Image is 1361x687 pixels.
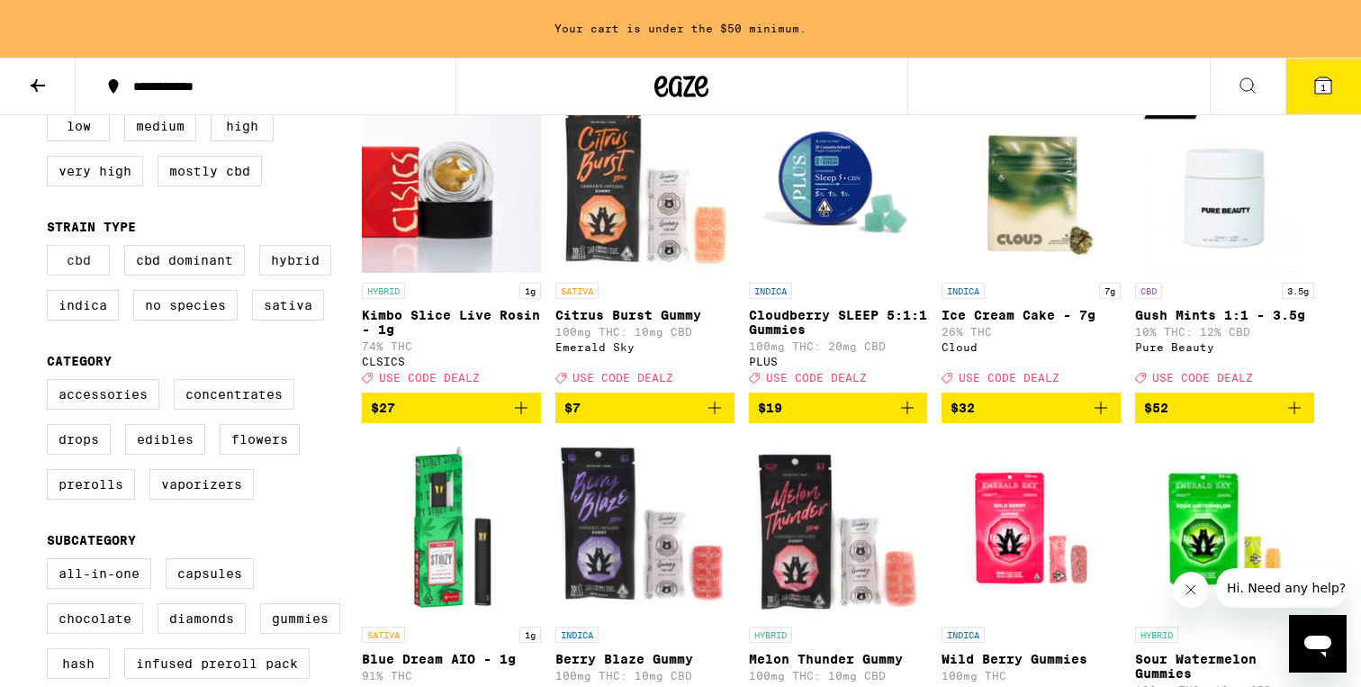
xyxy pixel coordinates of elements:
span: $19 [758,401,782,415]
a: Open page for Gush Mints 1:1 - 3.5g from Pure Beauty [1135,94,1314,393]
label: No Species [133,290,238,321]
p: HYBRID [749,627,792,643]
label: Gummies [260,603,340,634]
p: 100mg THC [942,670,1121,682]
label: Vaporizers [149,469,254,500]
span: 1 [1320,82,1326,93]
a: Open page for Ice Cream Cake - 7g from Cloud [942,94,1121,393]
label: All-In-One [47,558,151,589]
label: Hybrid [259,245,331,276]
label: Flowers [220,424,300,455]
iframe: Button to launch messaging window [1289,615,1347,673]
img: Emerald Sky - Melon Thunder Gummy [749,438,928,618]
a: Open page for Citrus Burst Gummy from Emerald Sky [555,94,735,393]
img: Cloud - Ice Cream Cake - 7g [942,94,1121,274]
p: Kimbo Slice Live Rosin - 1g [362,308,541,337]
label: Very High [47,156,143,186]
p: Cloudberry SLEEP 5:1:1 Gummies [749,308,928,337]
img: PLUS - Cloudberry SLEEP 5:1:1 Gummies [749,94,928,274]
button: Add to bag [749,393,928,423]
label: Medium [124,111,196,141]
div: Emerald Sky [555,341,735,353]
p: Gush Mints 1:1 - 3.5g [1135,308,1314,322]
p: INDICA [942,627,985,643]
label: CBD [47,245,110,276]
legend: Subcategory [47,533,136,547]
img: CLSICS - Kimbo Slice Live Rosin - 1g [362,94,541,274]
label: Low [47,111,110,141]
label: Sativa [252,290,324,321]
label: High [211,111,274,141]
p: SATIVA [362,627,405,643]
label: CBD Dominant [124,245,245,276]
img: Emerald Sky - Wild Berry Gummies [942,438,1121,618]
label: Hash [47,648,110,679]
img: Emerald Sky - Sour Watermelon Gummies [1135,438,1314,618]
p: HYBRID [1135,627,1178,643]
label: Prerolls [47,469,135,500]
img: STIIIZY - Blue Dream AIO - 1g [362,438,541,618]
p: 100mg THC: 10mg CBD [555,326,735,338]
p: SATIVA [555,283,599,299]
p: Berry Blaze Gummy [555,652,735,666]
div: CLSICS [362,356,541,367]
p: 100mg THC: 20mg CBD [749,340,928,352]
p: Wild Berry Gummies [942,652,1121,666]
legend: Category [47,354,112,368]
p: 1g [519,627,541,643]
label: Infused Preroll Pack [124,648,310,679]
span: $32 [951,401,975,415]
span: USE CODE DEALZ [572,372,673,384]
span: USE CODE DEALZ [766,372,867,384]
p: Sour Watermelon Gummies [1135,652,1314,681]
label: Diamonds [158,603,246,634]
p: INDICA [942,283,985,299]
p: Citrus Burst Gummy [555,308,735,322]
span: USE CODE DEALZ [959,372,1059,384]
label: Indica [47,290,119,321]
legend: Strain Type [47,220,136,234]
span: $52 [1144,401,1168,415]
p: Melon Thunder Gummy [749,652,928,666]
a: Open page for Kimbo Slice Live Rosin - 1g from CLSICS [362,94,541,393]
label: Chocolate [47,603,143,634]
img: Emerald Sky - Berry Blaze Gummy [555,438,735,618]
p: Blue Dream AIO - 1g [362,652,541,666]
p: Ice Cream Cake - 7g [942,308,1121,322]
img: Pure Beauty - Gush Mints 1:1 - 3.5g [1135,94,1314,274]
button: Add to bag [362,393,541,423]
iframe: Message from company [1216,568,1347,608]
p: 100mg THC: 10mg CBD [555,670,735,682]
p: HYBRID [362,283,405,299]
label: Concentrates [174,379,294,410]
span: USE CODE DEALZ [379,372,480,384]
img: Emerald Sky - Citrus Burst Gummy [555,94,735,274]
button: Add to bag [1135,393,1314,423]
span: USE CODE DEALZ [1152,372,1253,384]
label: Mostly CBD [158,156,262,186]
p: 7g [1099,283,1121,299]
p: 91% THC [362,670,541,682]
div: Pure Beauty [1135,341,1314,353]
a: Open page for Cloudberry SLEEP 5:1:1 Gummies from PLUS [749,94,928,393]
iframe: Close message [1173,572,1209,608]
p: 1g [519,283,541,299]
p: 26% THC [942,326,1121,338]
label: Capsules [166,558,254,589]
span: $27 [371,401,395,415]
button: 1 [1285,59,1361,114]
p: CBD [1135,283,1162,299]
button: Add to bag [942,393,1121,423]
p: 10% THC: 12% CBD [1135,326,1314,338]
div: Cloud [942,341,1121,353]
label: Edibles [125,424,205,455]
button: Add to bag [555,393,735,423]
label: Accessories [47,379,159,410]
p: 74% THC [362,340,541,352]
p: INDICA [555,627,599,643]
p: 100mg THC: 10mg CBD [749,670,928,682]
p: 3.5g [1282,283,1314,299]
div: PLUS [749,356,928,367]
span: $7 [564,401,581,415]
